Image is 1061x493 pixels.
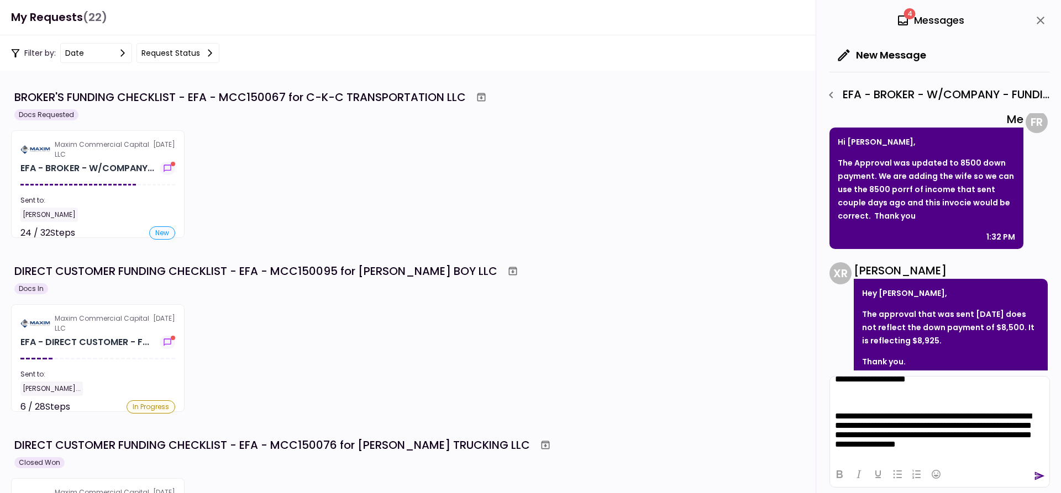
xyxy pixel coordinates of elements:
button: show-messages [160,336,175,349]
button: Numbered list [907,467,926,482]
p: Hi [PERSON_NAME], [838,135,1015,149]
div: 24 / 32 Steps [20,226,75,240]
button: New Message [829,41,935,70]
h1: My Requests [11,6,107,29]
button: show-messages [160,162,175,175]
button: Underline [869,467,887,482]
div: 1:32 PM [986,230,1015,243]
div: [PERSON_NAME] [854,262,1048,279]
p: Hey [PERSON_NAME], [862,287,1039,300]
span: 4 [904,8,916,19]
button: Emojis [927,467,946,482]
div: EFA - BROKER - W/COMPANY - FUNDING CHECKLIST [20,162,154,175]
div: EFA - BROKER - W/COMPANY - FUNDING CHECKLIST - Dealer's Final Invoice [822,86,1050,104]
div: DIRECT CUSTOMER FUNDING CHECKLIST - EFA - MCC150095 for [PERSON_NAME] BOY LLC [14,263,497,279]
button: Archive workflow [471,87,491,107]
img: Partner logo [20,319,50,328]
div: [DATE] [20,140,175,160]
div: [PERSON_NAME] [20,208,78,222]
span: (22) [83,6,107,29]
div: In Progress [127,400,175,414]
div: Docs In [14,283,48,294]
div: Filter by: [11,43,219,63]
p: The Approval was updated to 8500 down payment. We are adding the wife so we can use the 8500 porr... [838,156,1015,222]
button: date [60,43,132,63]
div: [PERSON_NAME]... [20,381,83,396]
button: close [1031,11,1050,30]
button: Request status [136,43,219,63]
div: BROKER'S FUNDING CHECKLIST - EFA - MCC150067 for C-K-C TRANSPORTATION LLC [14,89,466,105]
div: date [65,47,84,59]
button: Archive workflow [503,261,523,281]
div: EFA - DIRECT CUSTOMER - FUNDING CHECKLIST [20,336,149,349]
div: Sent to: [20,369,175,379]
p: Thank you. [862,355,1039,368]
div: X R [829,262,852,284]
div: F R [1026,111,1048,133]
div: Messages [896,12,964,29]
img: Partner logo [20,145,50,155]
div: new [149,226,175,240]
div: Closed Won [14,457,65,468]
p: The approval that was sent [DATE] does not reflect the down payment of $8,500. It is reflecting $... [862,308,1039,347]
button: Bullet list [888,467,907,482]
button: send [1034,470,1045,481]
div: 6 / 28 Steps [20,400,70,414]
div: Maxim Commercial Capital LLC [55,140,153,160]
div: Maxim Commercial Capital LLC [55,314,153,333]
button: Bold [830,467,849,482]
button: Archive workflow [535,435,555,455]
div: Sent to: [20,195,175,205]
iframe: Rich Text Area [830,377,1049,461]
div: Me [829,111,1023,128]
button: Italic [849,467,868,482]
div: [DATE] [20,314,175,333]
div: Docs Requested [14,109,78,120]
div: DIRECT CUSTOMER FUNDING CHECKLIST - EFA - MCC150076 for [PERSON_NAME] TRUCKING LLC [14,437,530,453]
